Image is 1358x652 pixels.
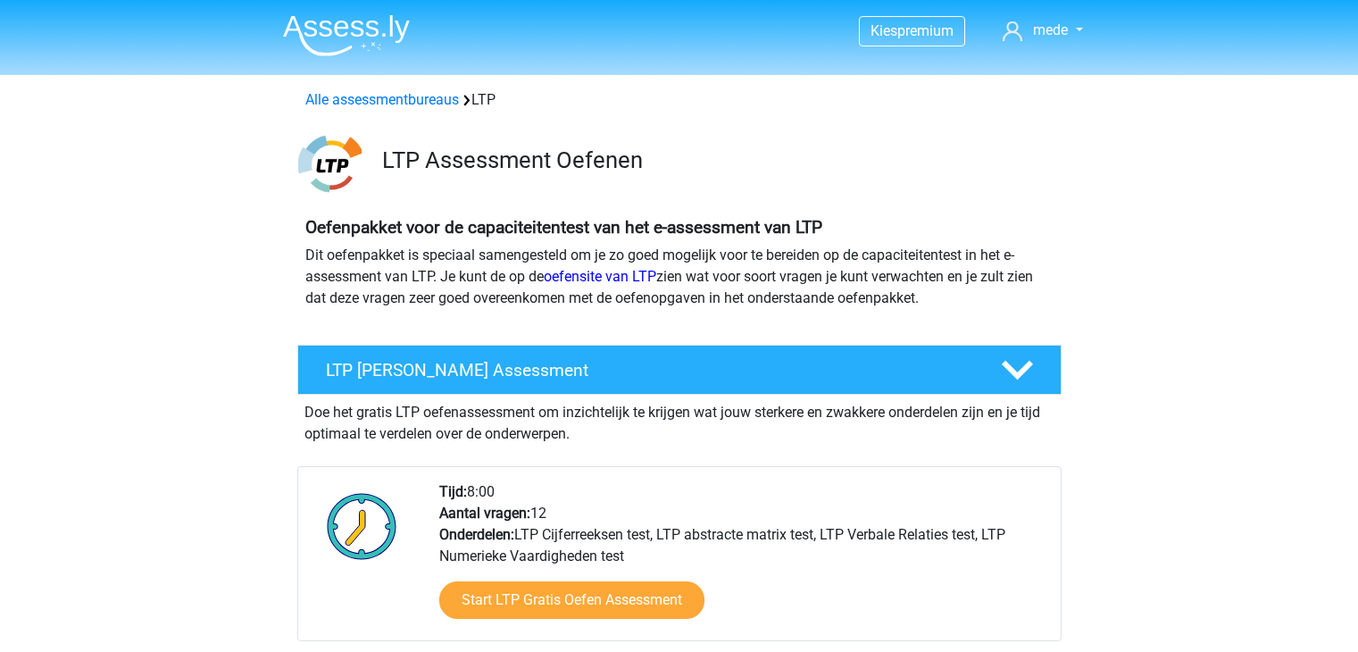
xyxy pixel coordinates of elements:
[290,345,1069,395] a: LTP [PERSON_NAME] Assessment
[544,268,656,285] a: oefensite van LTP
[298,132,362,196] img: ltp.png
[382,146,1047,174] h3: LTP Assessment Oefenen
[317,481,407,571] img: Klok
[897,22,954,39] span: premium
[439,581,704,619] a: Start LTP Gratis Oefen Assessment
[996,20,1089,41] a: mede
[439,483,467,500] b: Tijd:
[305,217,822,238] b: Oefenpakket voor de capaciteitentest van het e-assessment van LTP
[871,22,897,39] span: Kies
[426,481,1060,640] div: 8:00 12 LTP Cijferreeksen test, LTP abstracte matrix test, LTP Verbale Relaties test, LTP Numerie...
[439,526,514,543] b: Onderdelen:
[298,89,1061,111] div: LTP
[326,360,972,380] h4: LTP [PERSON_NAME] Assessment
[283,14,410,56] img: Assessly
[305,245,1054,309] p: Dit oefenpakket is speciaal samengesteld om je zo goed mogelijk voor te bereiden op de capaciteit...
[297,395,1062,445] div: Doe het gratis LTP oefenassessment om inzichtelijk te krijgen wat jouw sterkere en zwakkere onder...
[1033,21,1068,38] span: mede
[860,19,964,43] a: Kiespremium
[305,91,459,108] a: Alle assessmentbureaus
[439,505,530,522] b: Aantal vragen:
